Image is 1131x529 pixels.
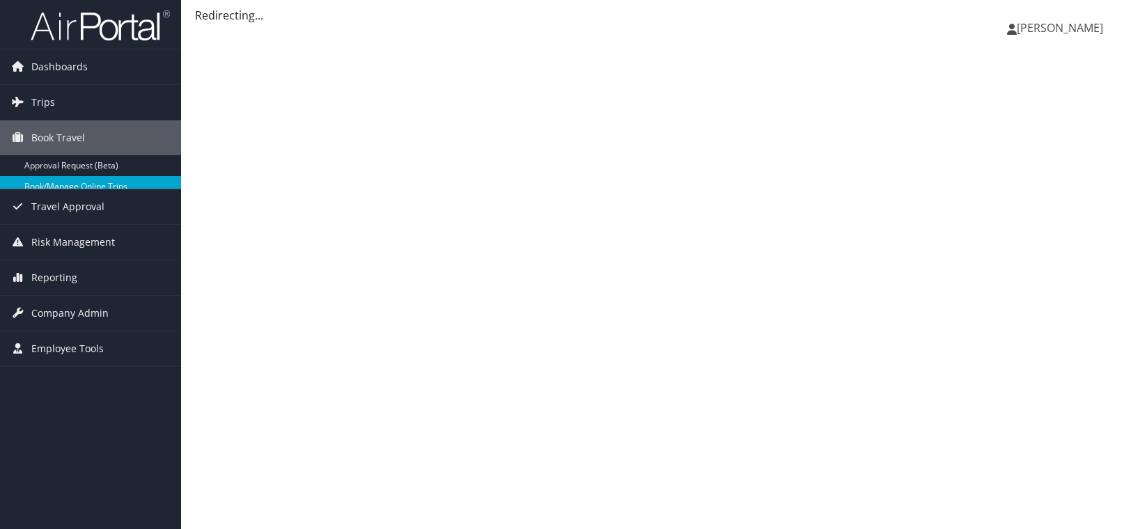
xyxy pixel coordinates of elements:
[31,120,85,155] span: Book Travel
[31,9,170,42] img: airportal-logo.png
[31,49,88,84] span: Dashboards
[31,296,109,331] span: Company Admin
[1017,20,1103,35] span: [PERSON_NAME]
[31,331,104,366] span: Employee Tools
[31,189,104,224] span: Travel Approval
[1007,7,1117,49] a: [PERSON_NAME]
[31,225,115,260] span: Risk Management
[31,260,77,295] span: Reporting
[195,7,1117,24] div: Redirecting...
[31,85,55,120] span: Trips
